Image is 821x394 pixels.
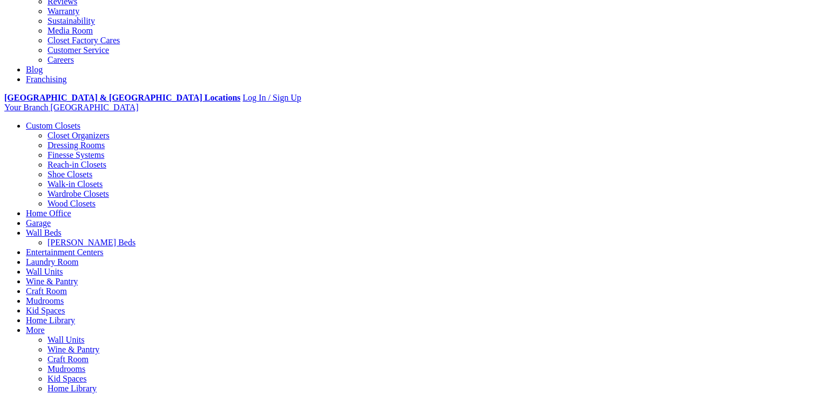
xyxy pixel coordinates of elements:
[4,103,139,112] a: Your Branch [GEOGRAPHIC_DATA]
[48,335,84,344] a: Wall Units
[48,345,99,354] a: Wine & Pantry
[26,209,71,218] a: Home Office
[48,238,135,247] a: [PERSON_NAME] Beds
[48,131,110,140] a: Closet Organizers
[26,248,104,257] a: Entertainment Centers
[26,65,43,74] a: Blog
[26,306,65,315] a: Kid Spaces
[26,286,67,296] a: Craft Room
[48,179,103,189] a: Walk-in Closets
[26,228,62,237] a: Wall Beds
[26,267,63,276] a: Wall Units
[48,36,120,45] a: Closet Factory Cares
[4,103,48,112] span: Your Branch
[26,325,45,335] a: More menu text will display only on big screen
[48,374,86,383] a: Kid Spaces
[26,75,67,84] a: Franchising
[242,93,301,102] a: Log In / Sign Up
[48,16,95,25] a: Sustainability
[48,189,109,198] a: Wardrobe Closets
[50,103,138,112] span: [GEOGRAPHIC_DATA]
[48,45,109,55] a: Customer Service
[4,93,240,102] a: [GEOGRAPHIC_DATA] & [GEOGRAPHIC_DATA] Locations
[48,355,89,364] a: Craft Room
[48,364,85,373] a: Mudrooms
[48,26,93,35] a: Media Room
[26,277,78,286] a: Wine & Pantry
[48,160,106,169] a: Reach-in Closets
[48,199,96,208] a: Wood Closets
[26,316,75,325] a: Home Library
[26,257,78,266] a: Laundry Room
[48,170,92,179] a: Shoe Closets
[26,218,51,228] a: Garage
[26,296,64,305] a: Mudrooms
[26,121,80,130] a: Custom Closets
[48,384,97,393] a: Home Library
[48,55,74,64] a: Careers
[48,141,105,150] a: Dressing Rooms
[48,150,104,159] a: Finesse Systems
[48,6,79,16] a: Warranty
